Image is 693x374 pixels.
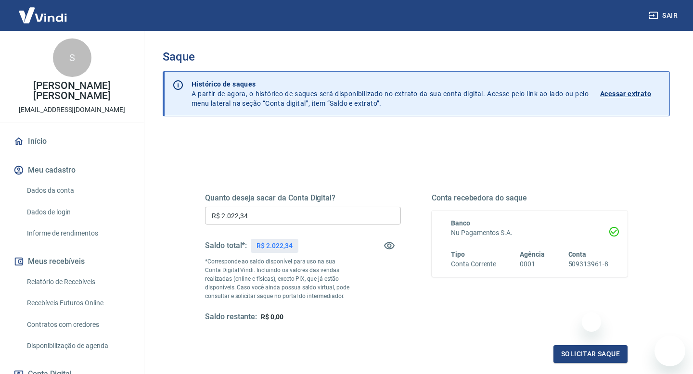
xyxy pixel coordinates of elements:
[205,193,401,203] h5: Quanto deseja sacar da Conta Digital?
[654,336,685,366] iframe: Button to launch messaging window
[520,250,545,258] span: Agência
[23,181,132,200] a: Dados da conta
[23,336,132,356] a: Disponibilização de agenda
[12,251,132,272] button: Meus recebíveis
[600,79,662,108] a: Acessar extrato
[647,7,681,25] button: Sair
[205,241,247,250] h5: Saldo total*:
[582,312,601,332] iframe: Close message
[163,50,670,63] h3: Saque
[205,312,257,322] h5: Saldo restante:
[19,105,125,115] p: [EMAIL_ADDRESS][DOMAIN_NAME]
[520,259,545,269] h6: 0001
[12,160,132,181] button: Meu cadastro
[23,202,132,222] a: Dados de login
[192,79,589,108] p: A partir de agora, o histórico de saques será disponibilizado no extrato da sua conta digital. Ac...
[451,219,470,227] span: Banco
[451,250,465,258] span: Tipo
[12,0,74,30] img: Vindi
[261,313,283,321] span: R$ 0,00
[23,224,132,243] a: Informe de rendimentos
[257,241,292,251] p: R$ 2.022,34
[568,259,608,269] h6: 509313961-8
[23,293,132,313] a: Recebíveis Futuros Online
[451,259,496,269] h6: Conta Corrente
[432,193,628,203] h5: Conta recebedora do saque
[600,89,651,99] p: Acessar extrato
[568,250,587,258] span: Conta
[192,79,589,89] p: Histórico de saques
[205,257,352,300] p: *Corresponde ao saldo disponível para uso na sua Conta Digital Vindi. Incluindo os valores das ve...
[23,272,132,292] a: Relatório de Recebíveis
[12,131,132,152] a: Início
[23,315,132,335] a: Contratos com credores
[451,228,608,238] h6: Nu Pagamentos S.A.
[8,81,136,101] p: [PERSON_NAME] [PERSON_NAME]
[553,345,628,363] button: Solicitar saque
[53,38,91,77] div: S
